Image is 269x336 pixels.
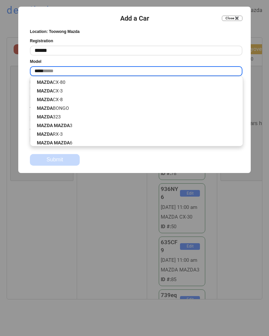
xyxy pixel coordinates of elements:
[30,104,243,112] p: BONGO
[30,154,80,166] button: Submit
[37,105,53,111] strong: MAZDA
[54,140,70,145] strong: MAZDA
[30,130,243,138] p: RX-3
[30,138,243,147] p: 6
[37,140,53,145] strong: MAZDA
[30,59,42,65] div: Model
[30,38,53,44] div: Registration
[30,86,243,95] p: CX-3
[30,112,243,121] p: 323
[37,131,53,137] strong: MAZDA
[37,123,53,128] strong: MAZDA
[120,14,149,23] div: Add a Car
[37,114,53,119] strong: MAZDA
[54,123,70,128] strong: MAZDA
[30,29,80,35] div: Location: Toowong Mazda
[30,78,243,86] p: CX-80
[37,88,53,93] strong: MAZDA
[37,97,53,102] strong: MAZDA
[30,95,243,104] p: CX-8
[30,121,243,130] p: 3
[37,80,53,85] strong: MAZDA
[222,16,242,21] button: Close ✖️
